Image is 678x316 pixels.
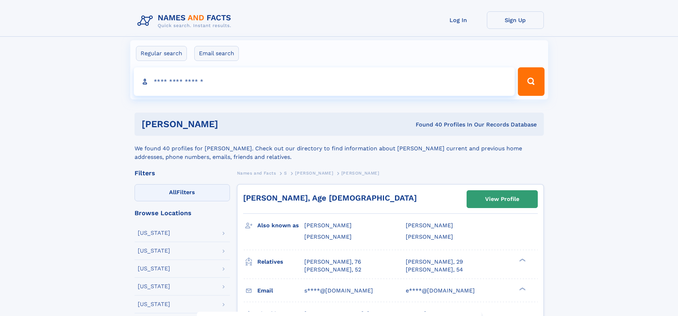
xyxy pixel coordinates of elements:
div: View Profile [485,191,519,207]
div: [US_STATE] [138,248,170,254]
a: [PERSON_NAME], 52 [304,266,361,274]
span: [PERSON_NAME] [406,233,453,240]
span: All [169,189,177,196]
h3: Also known as [257,219,304,232]
img: Logo Names and Facts [135,11,237,31]
div: [US_STATE] [138,266,170,271]
span: [PERSON_NAME] [341,171,379,176]
span: [PERSON_NAME] [304,233,352,240]
div: [US_STATE] [138,284,170,289]
a: [PERSON_NAME], 54 [406,266,463,274]
a: [PERSON_NAME], 29 [406,258,463,266]
h3: Email [257,285,304,297]
span: [PERSON_NAME] [295,171,333,176]
a: [PERSON_NAME], Age [DEMOGRAPHIC_DATA] [243,193,417,202]
div: ❯ [517,286,526,291]
button: Search Button [518,67,544,96]
a: Log In [430,11,487,29]
div: We found 40 profiles for [PERSON_NAME]. Check out our directory to find information about [PERSON... [135,136,544,161]
a: View Profile [467,191,537,208]
div: [US_STATE] [138,301,170,307]
span: [PERSON_NAME] [304,222,352,229]
label: Email search [194,46,239,61]
div: Filters [135,170,230,176]
a: S [284,169,287,177]
span: S [284,171,287,176]
a: Sign Up [487,11,544,29]
div: Found 40 Profiles In Our Records Database [317,121,537,129]
div: [US_STATE] [138,230,170,236]
a: [PERSON_NAME] [295,169,333,177]
h3: Relatives [257,256,304,268]
input: search input [134,67,515,96]
a: Names and Facts [237,169,276,177]
div: Browse Locations [135,210,230,216]
a: [PERSON_NAME], 76 [304,258,361,266]
label: Filters [135,184,230,201]
label: Regular search [136,46,187,61]
span: [PERSON_NAME] [406,222,453,229]
div: ❯ [517,258,526,262]
h1: [PERSON_NAME] [142,120,317,129]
